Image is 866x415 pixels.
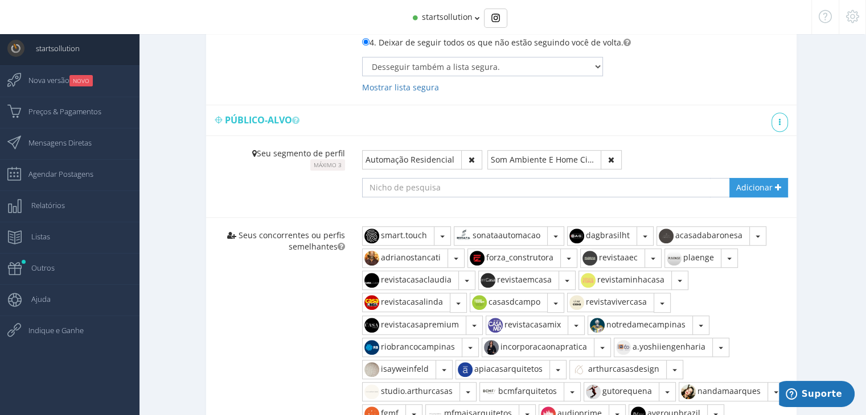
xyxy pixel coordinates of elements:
button: revistaemcasa [478,271,559,290]
img: 56726670_834245523591722_3064683758125842432_n.jpg [363,316,381,334]
button: revistaminhacasa [578,271,672,290]
img: 251518414_318815456276155_8666963608144503314_n.jpg [363,227,381,245]
span: Preços & Pagamentos [17,97,101,126]
button: revistavivercasa [567,293,654,312]
img: 475954562_1279275506630378_7857571124593399941_n.jpg [614,338,633,356]
div: Seu segmento de perfil [206,136,354,179]
span: Outros [20,254,55,282]
small: NOVO [69,75,93,86]
button: incorporacaonapratica [482,338,594,357]
button: forza_construtora [467,248,561,268]
img: 10946411_332853116912601_1342501802_a.jpg [486,316,504,334]
span: startsollution [24,34,80,63]
input: Nicho de pesquisa [362,178,711,197]
button: notredamecampinas [588,316,693,335]
img: 25014361_366045030525633_5773549623469670400_n.jpg [480,383,498,401]
img: 481417484_1595375444447343_541205430404806327_n.jpg [657,227,675,245]
a: Adicionar [729,178,788,197]
span: Público-alvo [225,114,304,126]
button: plaenge [664,248,721,268]
span: Seus concorrentes ou perfis semelhantes [239,230,345,252]
span: Indique e Ganhe [17,316,84,345]
span: Mensagens Diretas [17,128,92,157]
button: arthurcasasdesign [569,360,667,379]
button: isayweinfeld [362,360,436,379]
img: 87530944_672017603577536_7684432422305267712_n.jpg [479,271,497,289]
button: revistacasalinda [362,293,450,312]
img: 453374802_859928135502463_2731132896160076662_n.jpg [482,338,500,356]
button: gutorequena [584,382,659,401]
button: acasadabaronesa [656,226,750,246]
span: Agendar Postagens [17,160,93,188]
div: Basic example [484,9,507,28]
span: Ajuda [20,285,51,313]
a: Mostrar lista segura [362,82,439,93]
img: 472938717_1266440151234696_2393321487702490433_n.jpg [470,293,489,312]
span: Nova versão [17,66,93,94]
img: 455698094_1025222475716450_8529014133980739191_n.jpg [665,249,683,267]
select: Mostrar lista segura [362,57,603,76]
small: Máximo 3 [310,159,345,171]
button: sonataautomacao [454,226,548,246]
span: Listas [20,222,50,251]
img: 11849073_1473303396303664_1373580453_a.jpg [363,293,381,312]
button: revistacasapremium [362,316,466,335]
img: 497918845_18276879220256343_6488753577587977956_n.jpg [570,360,588,379]
img: Instagram_simple_icon.svg [491,14,500,22]
button: casasdcampo [470,293,548,312]
iframe: Abre um widget para que você possa encontrar mais informações [779,381,855,409]
button: dagbrasilht [567,226,637,246]
span: Relatórios [20,191,65,219]
button: apiacasarquitetos [455,360,550,379]
img: 357625414_594401299474363_5768985894413980585_n.jpg [468,249,486,267]
button: smart.touch [362,226,434,246]
button: bcmfarquitetos [479,382,564,401]
img: 38771945_507612616348160_4158064848367779840_n.jpg [588,316,606,334]
img: 280960001_336472601929613_5709145748525088163_n.jpg [581,249,599,267]
span: Adicionar [736,182,773,193]
button: a.yoshiiengenharia [614,338,713,357]
img: 281068750_417741336851375_1707124365525379184_n.jpg [579,271,597,289]
button: revistacasaclaudia [362,271,459,290]
img: 447277494_1434730984076998_9189742459060406547_n.jpg [454,227,473,245]
button: revistaaec [580,248,645,268]
button: adrianostancati [362,248,448,268]
img: User Image [7,40,24,57]
img: 13714199_278305682539364_779727781_a.jpg [363,271,381,289]
img: 397349615_230113083226601_4475236768887805992_n.jpg [363,338,381,356]
img: 124097832_856393278499837_6818893702406155891_n.jpg [568,293,586,312]
button: studio.arthurcasas [362,382,460,401]
img: 121020953_3163545937101723_3439065028599886194_n.jpg [363,249,381,267]
button: nandamaarques [679,382,768,401]
label: 4. Deixar de seguir todos os que não estão seguindo você de volta. [362,36,623,48]
img: 445965267_2363021854035735_299730736189093231_n.jpg [363,383,381,401]
span: startsollution [422,11,473,22]
button: riobrancocampinas [362,338,462,357]
button: Automação Residencial [362,150,462,169]
img: 510464331_18517135579014214_2837598719929297352_n.jpg [679,383,697,401]
img: 300805246_123259963637135_5004240074345582672_n.jpg [584,383,602,401]
img: 346444381_9342729912468288_7931744015680999149_n.jpg [568,227,586,245]
button: revistacasamix [486,316,568,335]
input: 4. Deixar de seguir todos os que não estão seguindo você de volta. [362,38,370,45]
img: 399923970_1759674197864470_8937569841408012716_n.jpg [363,360,381,379]
img: 435762071_730483905958281_3723056036299629208_n.jpg [456,360,474,379]
button: Som Ambiente E Home Cinema [487,150,601,169]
